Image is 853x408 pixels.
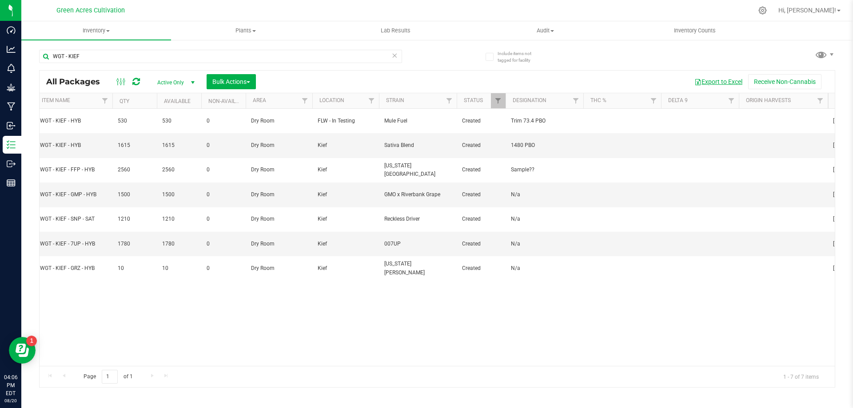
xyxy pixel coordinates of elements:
a: Non-Available [208,98,248,104]
span: Created [462,264,500,273]
span: WGT - KIEF - GRZ - HYB [40,264,107,273]
p: 04:06 PM EDT [4,373,17,397]
inline-svg: Reports [7,178,16,187]
span: 1210 [118,215,151,223]
span: 530 [118,117,151,125]
button: Export to Excel [689,74,748,89]
span: Clear [391,50,398,61]
button: Bulk Actions [207,74,256,89]
span: Created [462,240,500,248]
span: Dry Room [251,240,307,248]
inline-svg: Dashboard [7,26,16,35]
a: DELTA 9 [668,97,688,103]
a: Available [164,98,191,104]
a: THC % [590,97,606,103]
a: Filter [491,93,506,108]
a: Lab Results [321,21,470,40]
span: Created [462,117,500,125]
a: Strain [386,97,404,103]
span: Reckless Driver [384,215,451,223]
span: 0 [207,117,240,125]
span: 10 [118,264,151,273]
span: Dry Room [251,141,307,150]
span: 2560 [162,166,196,174]
span: Include items not tagged for facility [498,50,542,63]
span: Sativa Blend [384,141,451,150]
span: 1210 [162,215,196,223]
span: Kief [318,264,374,273]
span: Trim 73.4 PBO [511,117,578,125]
span: N/a [511,215,578,223]
p: 08/20 [4,397,17,404]
span: 1780 [118,240,151,248]
inline-svg: Inbound [7,121,16,130]
span: Created [462,141,500,150]
a: Filter [442,93,457,108]
a: Origin Harvests [746,97,791,103]
a: Designation [513,97,546,103]
span: 10 [162,264,196,273]
span: N/a [511,190,578,199]
a: Audit [470,21,620,40]
span: Lab Results [369,27,423,35]
span: 530 [162,117,196,125]
span: WGT - KIEF - 7UP - HYB [40,240,107,248]
span: WGT - KIEF - HYB [40,117,107,125]
span: [US_STATE] [GEOGRAPHIC_DATA] [384,162,451,178]
a: Filter [98,93,112,108]
input: Search Package ID, Item Name, SKU, Lot or Part Number... [39,50,402,63]
a: Location [319,97,344,103]
span: [US_STATE][PERSON_NAME] [384,260,451,277]
inline-svg: Monitoring [7,64,16,73]
a: Filter [364,93,379,108]
span: Audit [471,27,620,35]
a: Plants [171,21,321,40]
span: 0 [207,166,240,174]
a: Qty [120,98,129,104]
span: 1780 [162,240,196,248]
span: Kief [318,141,374,150]
span: Dry Room [251,190,307,199]
span: 007UP [384,240,451,248]
span: Created [462,166,500,174]
span: 1615 [118,141,151,150]
span: Kief [318,240,374,248]
a: Filter [813,93,828,108]
span: Sample?? [511,166,578,174]
span: 0 [207,240,240,248]
span: N/a [511,240,578,248]
a: Filter [724,93,739,108]
button: Receive Non-Cannabis [748,74,821,89]
span: Dry Room [251,264,307,273]
span: Dry Room [251,166,307,174]
span: Mule Fuel [384,117,451,125]
a: Filter [646,93,661,108]
span: WGT - KIEF - GMP - HYB [40,190,107,199]
input: 1 [102,370,118,384]
span: Green Acres Cultivation [56,7,125,14]
span: 1480 PBO [511,141,578,150]
span: WGT - KIEF - HYB [40,141,107,150]
a: Item Name [42,97,70,103]
inline-svg: Inventory [7,140,16,149]
span: WGT - KIEF - FFP - HYB [40,166,107,174]
span: 2560 [118,166,151,174]
span: N/a [511,264,578,273]
span: Dry Room [251,117,307,125]
a: Inventory Counts [620,21,770,40]
span: 1500 [162,190,196,199]
inline-svg: Outbound [7,159,16,168]
span: 1 - 7 of 7 items [776,370,826,383]
span: 0 [207,190,240,199]
span: Kief [318,215,374,223]
span: WGT - KIEF - SNP - SAT [40,215,107,223]
inline-svg: Analytics [7,45,16,54]
span: Inventory Counts [662,27,728,35]
span: Created [462,190,500,199]
inline-svg: Grow [7,83,16,92]
div: Manage settings [757,6,768,15]
iframe: Resource center [9,337,36,364]
a: Filter [298,93,312,108]
span: 0 [207,141,240,150]
span: Page of 1 [76,370,140,384]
